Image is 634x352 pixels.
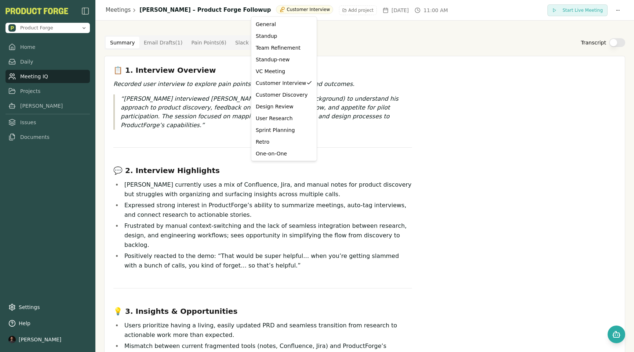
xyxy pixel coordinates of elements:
[256,150,312,157] div: One-on-One
[256,44,312,51] div: Team Refinement
[256,32,312,40] div: Standup
[256,115,312,122] div: User Research
[256,79,312,87] div: Customer Interview
[256,68,312,75] div: VC Meeting
[256,126,312,134] div: Sprint Planning
[256,56,312,63] div: Standup-new
[256,91,312,98] div: Customer Discovery
[256,103,312,110] div: Design Review
[256,138,312,146] div: Retro
[256,21,312,28] div: General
